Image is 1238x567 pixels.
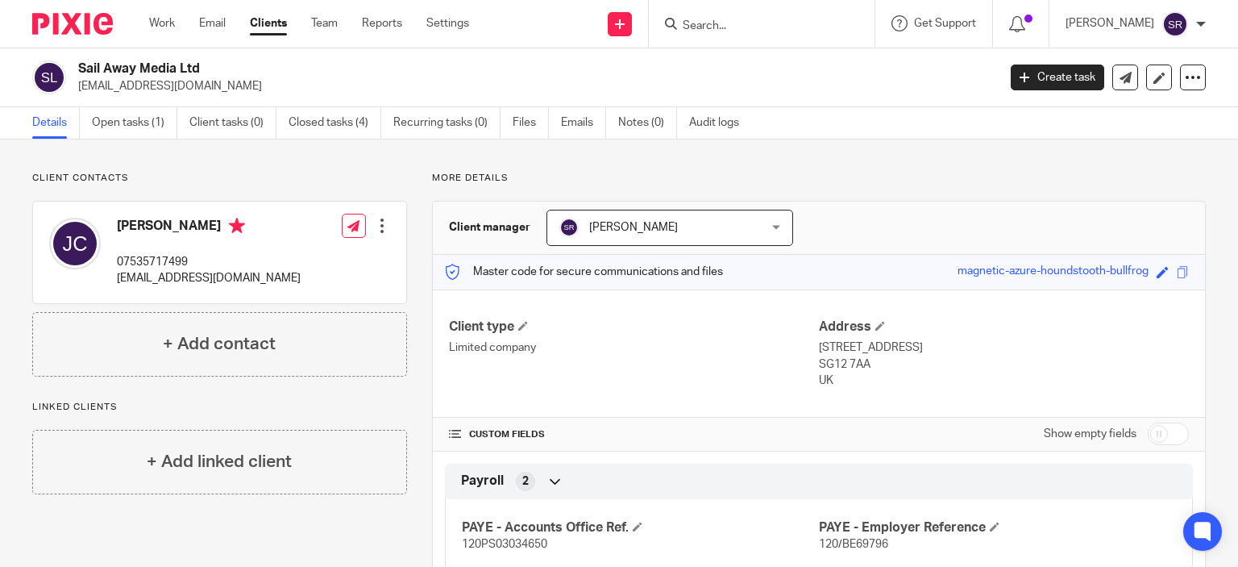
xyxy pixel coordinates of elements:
p: [EMAIL_ADDRESS][DOMAIN_NAME] [117,270,301,286]
p: [PERSON_NAME] [1066,15,1154,31]
img: svg%3E [49,218,101,269]
a: Work [149,15,175,31]
a: Closed tasks (4) [289,107,381,139]
a: Notes (0) [618,107,677,139]
h4: PAYE - Employer Reference [819,519,1176,536]
a: Client tasks (0) [189,107,276,139]
img: Pixie [32,13,113,35]
img: svg%3E [1162,11,1188,37]
img: svg%3E [559,218,579,237]
span: 2 [522,473,529,490]
p: SG12 7AA [819,356,1189,373]
a: Open tasks (1) [92,107,177,139]
h4: + Add linked client [147,449,292,474]
div: magnetic-azure-houndstooth-bullfrog [958,263,1149,281]
h4: Client type [449,319,819,336]
i: Primary [229,218,245,234]
input: Search [681,19,826,34]
p: [EMAIL_ADDRESS][DOMAIN_NAME] [78,78,987,94]
span: Get Support [914,18,976,29]
span: Payroll [461,473,504,490]
span: 120/BE69796 [819,539,888,550]
h4: + Add contact [163,331,276,356]
a: Clients [250,15,287,31]
p: 07535717499 [117,254,301,270]
h3: Client manager [449,219,530,236]
h4: [PERSON_NAME] [117,218,301,238]
a: Recurring tasks (0) [393,107,501,139]
span: [PERSON_NAME] [589,222,678,233]
p: More details [432,172,1206,185]
a: Audit logs [689,107,751,139]
p: Linked clients [32,401,407,414]
a: Settings [426,15,469,31]
p: Limited company [449,340,819,356]
a: Team [311,15,338,31]
p: [STREET_ADDRESS] [819,340,1189,356]
a: Files [513,107,549,139]
p: Client contacts [32,172,407,185]
a: Emails [561,107,606,139]
a: Create task [1011,65,1104,90]
img: svg%3E [32,60,66,94]
h4: Address [819,319,1189,336]
a: Reports [362,15,402,31]
p: Master code for secure communications and files [445,264,723,280]
label: Show empty fields [1044,426,1136,442]
h4: PAYE - Accounts Office Ref. [462,519,819,536]
h2: Sail Away Media Ltd [78,60,805,77]
span: 120PS03034650 [462,539,547,550]
p: UK [819,373,1189,389]
a: Email [199,15,226,31]
a: Details [32,107,80,139]
h4: CUSTOM FIELDS [449,428,819,441]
